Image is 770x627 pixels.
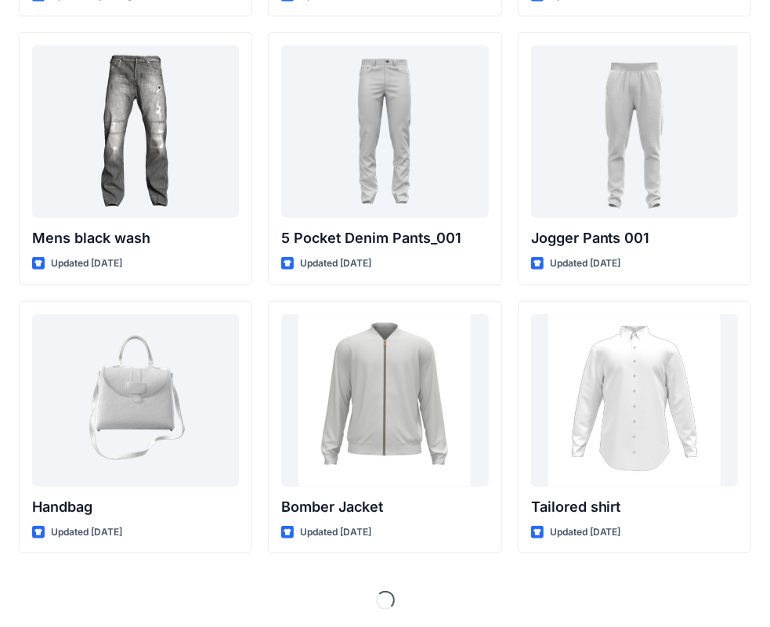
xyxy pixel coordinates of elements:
[531,314,738,487] a: Tailored shirt
[32,314,239,487] a: Handbag
[550,256,621,272] p: Updated [DATE]
[281,227,488,249] p: 5 Pocket Denim Pants_001
[32,227,239,249] p: Mens black wash
[51,524,122,541] p: Updated [DATE]
[51,256,122,272] p: Updated [DATE]
[281,496,488,518] p: Bomber Jacket
[550,524,621,541] p: Updated [DATE]
[281,45,488,218] a: 5 Pocket Denim Pants_001
[32,496,239,518] p: Handbag
[531,227,738,249] p: Jogger Pants 001
[531,45,738,218] a: Jogger Pants 001
[281,314,488,487] a: Bomber Jacket
[32,45,239,218] a: Mens black wash
[300,524,371,541] p: Updated [DATE]
[531,496,738,518] p: Tailored shirt
[300,256,371,272] p: Updated [DATE]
